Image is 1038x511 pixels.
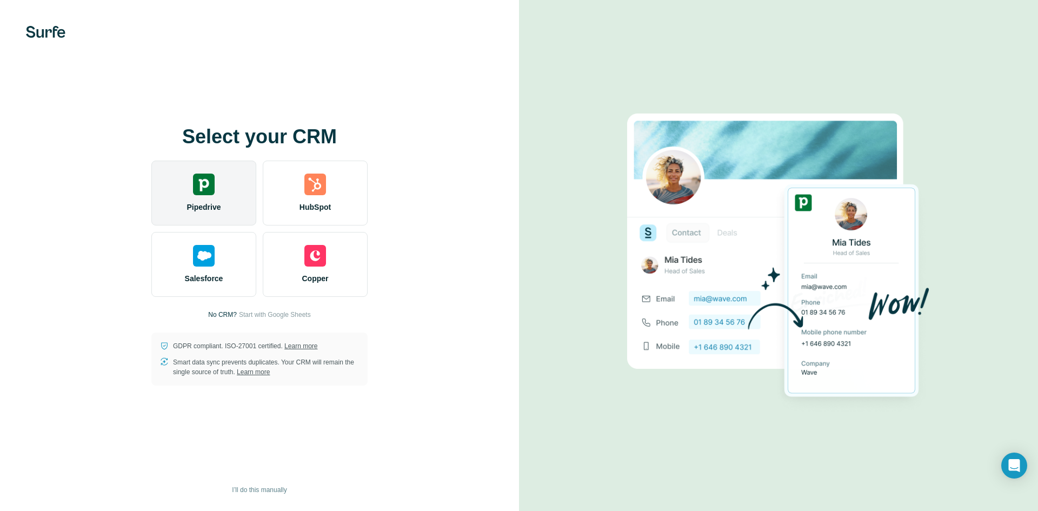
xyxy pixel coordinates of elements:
[627,95,930,416] img: PIPEDRIVE image
[237,368,270,376] a: Learn more
[239,310,311,320] button: Start with Google Sheets
[193,245,215,267] img: salesforce's logo
[232,485,287,495] span: I’ll do this manually
[284,342,317,350] a: Learn more
[26,26,65,38] img: Surfe's logo
[151,126,368,148] h1: Select your CRM
[208,310,237,320] p: No CRM?
[304,245,326,267] img: copper's logo
[300,202,331,213] span: HubSpot
[173,341,317,351] p: GDPR compliant. ISO-27001 certified.
[193,174,215,195] img: pipedrive's logo
[187,202,221,213] span: Pipedrive
[173,357,359,377] p: Smart data sync prevents duplicates. Your CRM will remain the single source of truth.
[224,482,294,498] button: I’ll do this manually
[302,273,329,284] span: Copper
[304,174,326,195] img: hubspot's logo
[1001,453,1027,479] div: Open Intercom Messenger
[185,273,223,284] span: Salesforce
